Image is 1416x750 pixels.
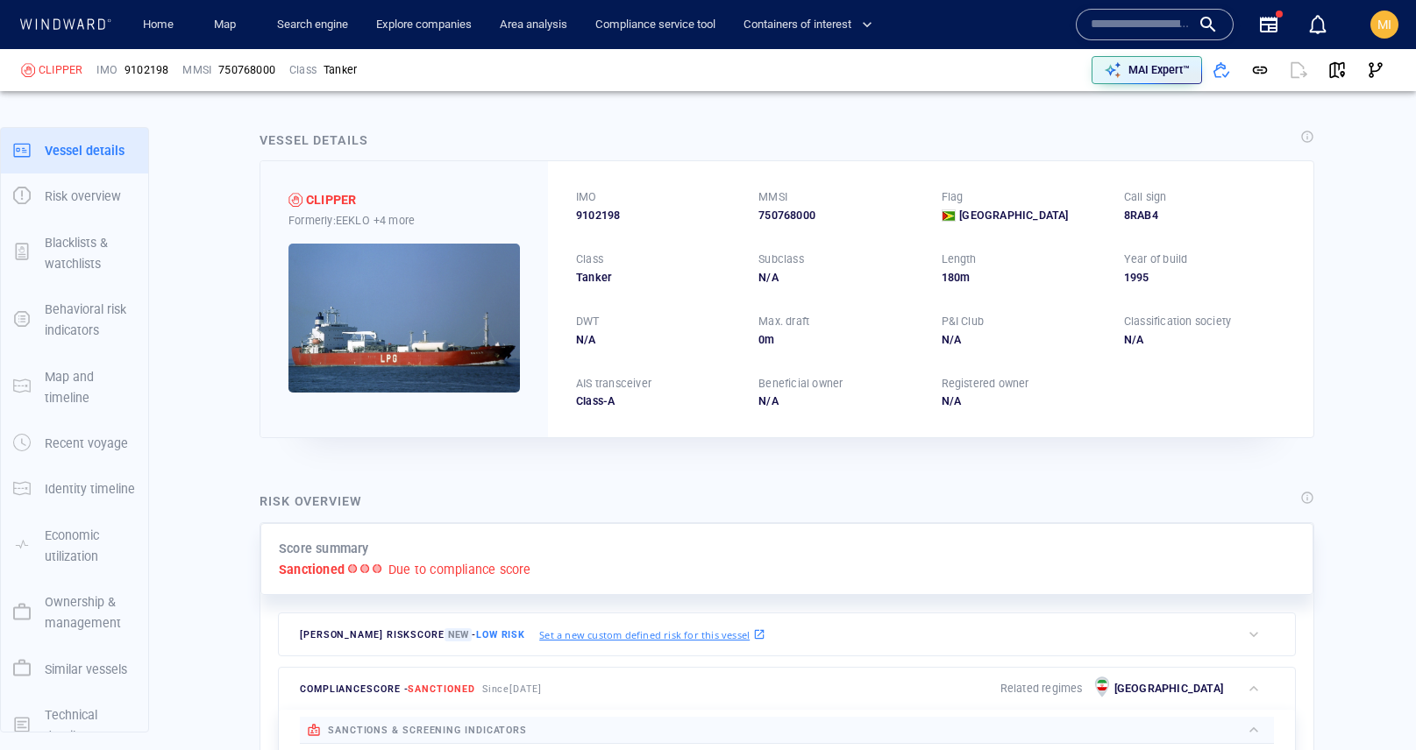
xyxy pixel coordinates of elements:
[942,271,961,284] span: 180
[1,173,148,219] button: Risk overview
[445,628,472,641] span: New
[306,189,356,210] div: CLIPPER
[959,208,1068,223] span: [GEOGRAPHIC_DATA]
[288,193,302,207] div: Sanctioned
[758,394,779,407] span: N/A
[1,604,148,620] a: Ownership & management
[300,683,475,695] span: compliance score -
[260,130,368,151] div: Vessel details
[21,63,35,77] div: Sanctioned
[482,683,543,695] span: Since [DATE]
[942,394,962,407] span: N/A
[1124,208,1285,223] div: 8RAB4
[1377,18,1391,32] span: MI
[1241,51,1279,89] button: Get link
[1,480,148,497] a: Identity timeline
[476,629,525,640] span: Low risk
[1,128,148,173] button: Vessel details
[1,579,148,647] button: Ownership & management
[45,659,127,680] p: Similar vessels
[279,538,369,559] p: Score summary
[300,628,525,641] span: [PERSON_NAME] risk score -
[45,525,136,568] p: Economic utilization
[45,140,125,161] p: Vessel details
[136,10,181,40] a: Home
[765,333,774,346] span: m
[270,10,355,40] a: Search engine
[1341,671,1403,737] iframe: Chat
[218,62,275,78] div: 750768000
[576,332,737,348] div: N/A
[1,287,148,354] button: Behavioral risk indicators
[758,314,809,329] p: Max. draft
[576,376,651,392] p: AIS transceiver
[45,433,128,454] p: Recent voyage
[758,333,765,346] span: 0
[1,513,148,580] button: Economic utilization
[1,220,148,287] button: Blacklists & watchlists
[758,376,843,392] p: Beneficial owner
[576,394,615,407] span: Class-A
[1318,51,1356,89] button: View on map
[539,627,750,642] p: Set a new custom defined risk for this vessel
[1,466,148,512] button: Identity timeline
[1,187,148,204] a: Risk overview
[1128,62,1190,78] p: MAI Expert™
[576,314,600,329] p: DWT
[1307,14,1328,35] div: Notification center
[942,314,985,329] p: P&I Club
[45,299,136,342] p: Behavioral risk indicators
[1,141,148,158] a: Vessel details
[758,251,804,267] p: Subclass
[758,270,920,286] div: N/A
[200,10,256,40] button: Map
[942,376,1029,392] p: Registered owner
[1124,189,1167,205] p: Call sign
[324,62,357,78] div: Tanker
[279,559,345,580] p: Sanctioned
[1,354,148,421] button: Map and timeline
[758,208,920,223] div: 750768000
[45,366,136,409] p: Map and timeline
[1114,681,1223,697] p: [GEOGRAPHIC_DATA]
[1124,332,1285,348] div: N/A
[408,683,474,695] span: Sanctioned
[539,625,765,644] a: Set a new custom defined risk for this vessel
[493,10,574,40] a: Area analysis
[1000,681,1083,697] p: Related regimes
[260,491,362,512] div: Risk overview
[45,591,136,634] p: Ownership & management
[125,62,168,78] span: 9102198
[288,244,520,393] img: 5905c40da7717158665c9654_0
[1092,56,1202,84] button: MAI Expert™
[1,647,148,692] button: Similar vessels
[45,232,136,275] p: Blacklists & watchlists
[576,270,737,286] div: Tanker
[1,660,148,676] a: Similar vessels
[1356,51,1395,89] button: Visual Link Analysis
[369,10,479,40] a: Explore companies
[588,10,722,40] a: Compliance service tool
[289,62,317,78] p: Class
[942,251,977,267] p: Length
[758,189,787,205] p: MMSI
[736,10,887,40] button: Containers of interest
[388,559,531,580] p: Due to compliance score
[576,189,597,205] p: IMO
[942,189,964,205] p: Flag
[182,62,211,78] p: MMSI
[1,716,148,732] a: Technical details
[39,62,82,78] div: CLIPPER
[1124,314,1231,329] p: Classification society
[1,244,148,260] a: Blacklists & watchlists
[45,478,135,499] p: Identity timeline
[942,332,1103,348] div: N/A
[1,421,148,466] button: Recent voyage
[1,536,148,553] a: Economic utilization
